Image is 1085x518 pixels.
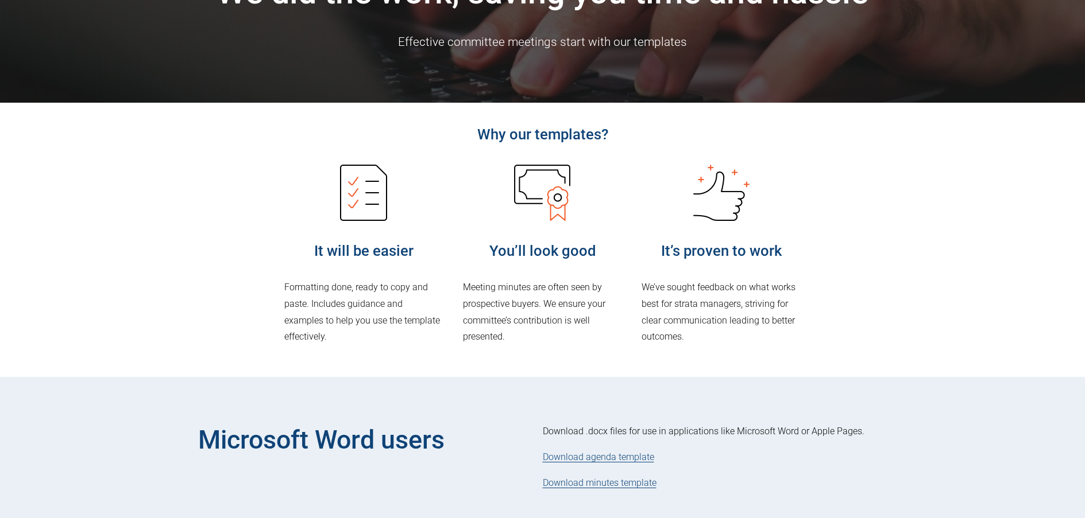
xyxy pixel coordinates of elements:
[543,451,654,462] a: Download agenda template
[284,124,801,145] h4: Why our templates?
[198,423,485,457] h2: Microsoft Word users
[284,241,443,261] h4: It will be easier
[642,279,801,345] p: We’ve sought feedback on what works best for strata managers, striving for clear communication le...
[642,241,801,261] h4: It’s proven to work
[463,241,622,261] h4: You’ll look good
[284,279,443,345] p: Formatting done, ready to copy and paste. Includes guidance and examples to help you use the temp...
[543,477,657,488] a: Download minutes template
[543,423,887,440] p: Download .docx files for use in applications like Microsoft Word or Apple Pages.
[463,279,622,345] p: Meeting minutes are often seen by prospective buyers. We ensure your committee’s contribution is ...
[198,32,887,53] p: Effective committee meetings start with our templates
